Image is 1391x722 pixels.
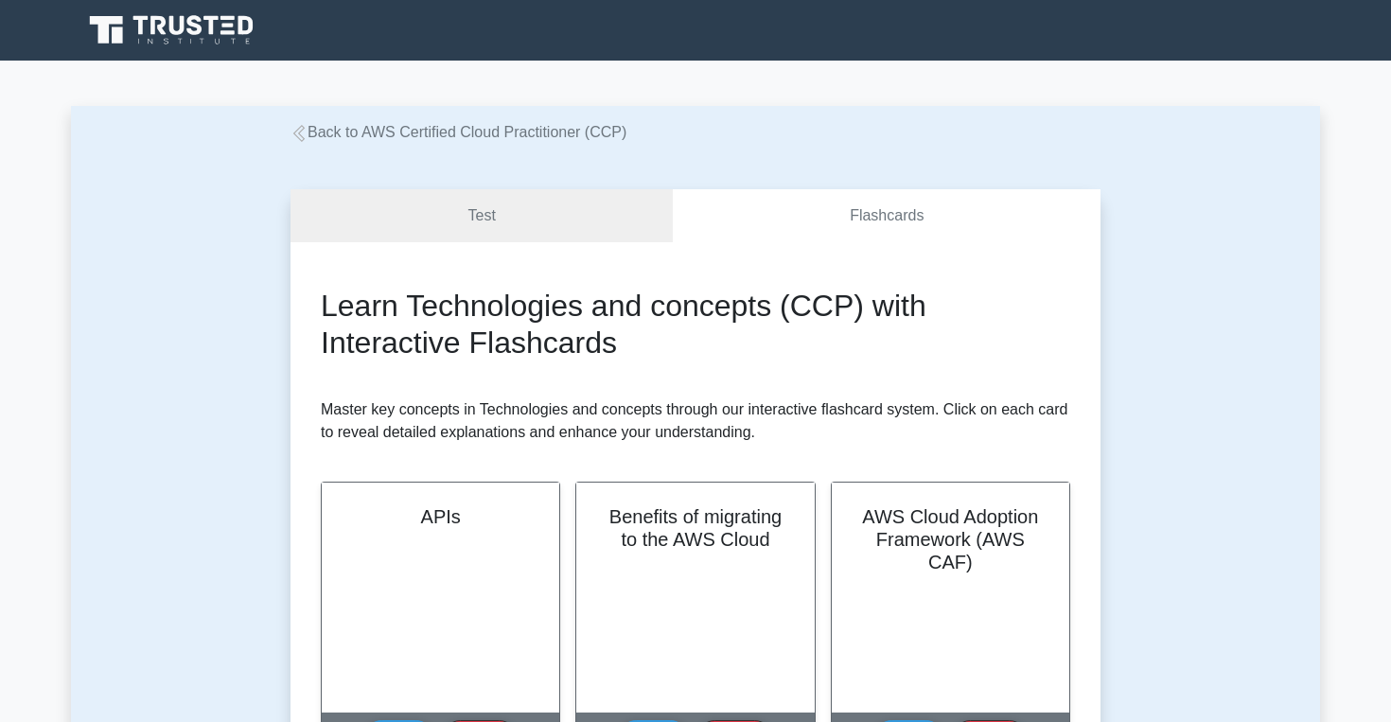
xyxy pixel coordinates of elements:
h2: APIs [344,505,537,528]
h2: Benefits of migrating to the AWS Cloud [599,505,791,551]
a: Test [291,189,673,243]
p: Master key concepts in Technologies and concepts through our interactive flashcard system. Click ... [321,398,1070,444]
h2: Learn Technologies and concepts (CCP) with Interactive Flashcards [321,288,1070,361]
h2: AWS Cloud Adoption Framework (AWS CAF) [854,505,1047,573]
a: Flashcards [673,189,1100,243]
a: Back to AWS Certified Cloud Practitioner (CCP) [291,124,626,140]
